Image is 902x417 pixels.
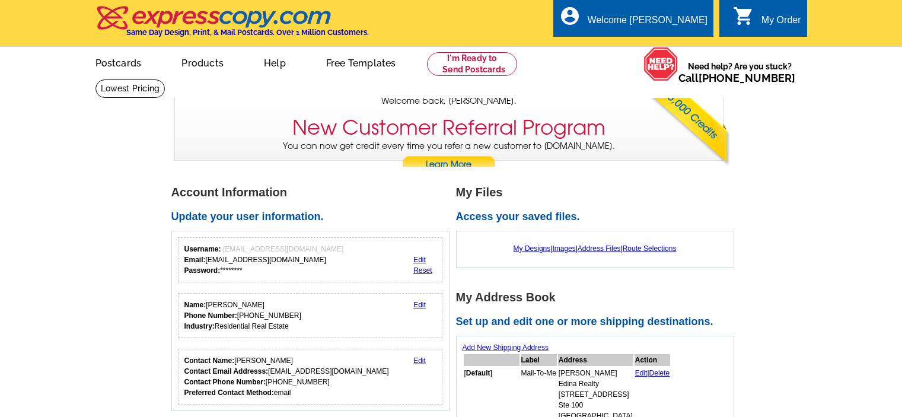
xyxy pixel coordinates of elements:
[514,244,551,253] a: My Designs
[456,316,741,329] h2: Set up and edit one or more shipping destinations.
[466,369,490,377] b: Default
[456,186,741,199] h1: My Files
[184,256,206,264] strong: Email:
[184,245,221,253] strong: Username:
[588,15,707,31] div: Welcome [PERSON_NAME]
[245,48,305,76] a: Help
[77,48,161,76] a: Postcards
[552,244,575,253] a: Images
[178,237,443,282] div: Your login information.
[184,266,221,275] strong: Password:
[413,256,426,264] a: Edit
[559,5,581,27] i: account_circle
[521,354,557,366] th: Label
[184,322,215,330] strong: Industry:
[463,343,549,352] a: Add New Shipping Address
[635,369,648,377] a: Edit
[413,356,426,365] a: Edit
[184,356,235,365] strong: Contact Name:
[223,245,343,253] span: [EMAIL_ADDRESS][DOMAIN_NAME]
[623,244,677,253] a: Route Selections
[175,140,723,174] p: You can now get credit every time you refer a new customer to [DOMAIN_NAME].
[292,116,605,140] h3: New Customer Referral Program
[678,72,795,84] span: Call
[635,354,671,366] th: Action
[184,378,266,386] strong: Contact Phone Number:
[413,301,426,309] a: Edit
[761,15,801,31] div: My Order
[184,300,301,332] div: [PERSON_NAME] [PHONE_NUMBER] Residential Real Estate
[178,293,443,338] div: Your personal details.
[381,95,517,107] span: Welcome back, [PERSON_NAME].
[456,211,741,224] h2: Access your saved files.
[171,186,456,199] h1: Account Information
[126,28,369,37] h4: Same Day Design, Print, & Mail Postcards. Over 1 Million Customers.
[178,349,443,405] div: Who should we contact regarding order issues?
[456,291,741,304] h1: My Address Book
[558,354,633,366] th: Address
[463,237,728,260] div: | | |
[307,48,415,76] a: Free Templates
[184,355,389,398] div: [PERSON_NAME] [EMAIL_ADDRESS][DOMAIN_NAME] [PHONE_NUMBER] email
[699,72,795,84] a: [PHONE_NUMBER]
[162,48,243,76] a: Products
[95,14,369,37] a: Same Day Design, Print, & Mail Postcards. Over 1 Million Customers.
[184,311,237,320] strong: Phone Number:
[171,211,456,224] h2: Update your user information.
[733,5,754,27] i: shopping_cart
[678,61,801,84] span: Need help? Are you stuck?
[402,156,496,174] a: Learn More
[184,389,274,397] strong: Preferred Contact Method:
[643,47,678,81] img: help
[578,244,621,253] a: Address Files
[649,369,670,377] a: Delete
[733,13,801,28] a: shopping_cart My Order
[184,367,269,375] strong: Contact Email Addresss:
[413,266,432,275] a: Reset
[184,301,206,309] strong: Name:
